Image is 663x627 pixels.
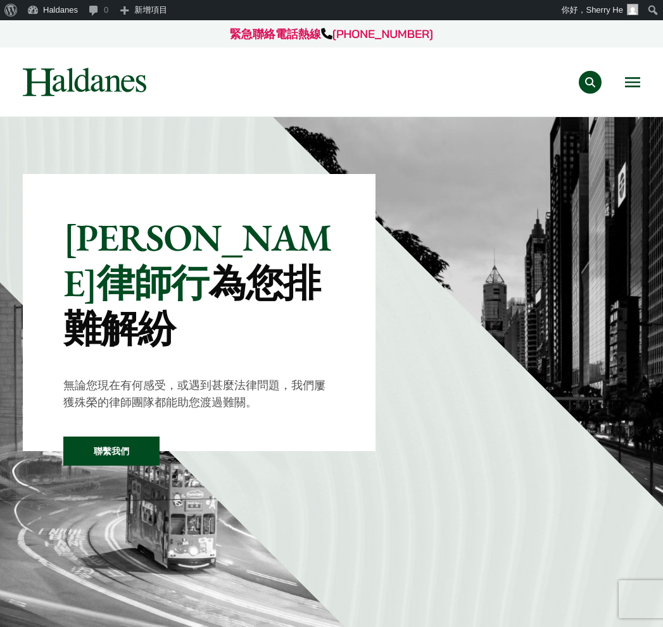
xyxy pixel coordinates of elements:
[23,68,146,96] img: Logo of Haldanes
[63,437,160,466] a: 聯繫我們
[63,376,335,411] p: 無論您現在有何感受，或遇到甚麼法律問題，我們屢獲殊榮的律師團隊都能助您渡過難關。
[586,5,623,15] span: Sherry He
[579,71,602,94] button: Search
[625,77,640,87] button: Open menu
[230,27,433,41] a: 緊急聯絡電話熱線[PHONE_NUMBER]
[63,214,335,351] p: [PERSON_NAME]律師行
[63,258,320,353] mark: 為您排難解紛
